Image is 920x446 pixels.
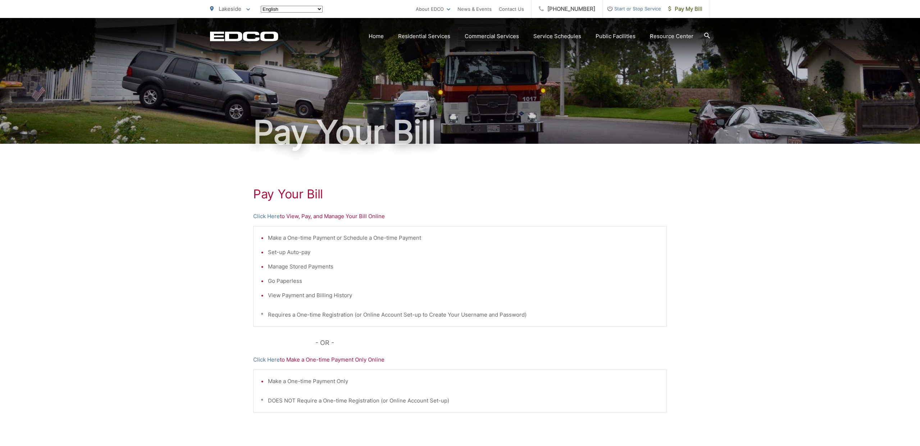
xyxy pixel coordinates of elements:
[268,377,659,386] li: Make a One-time Payment Only
[668,5,702,13] span: Pay My Bill
[253,355,667,364] p: to Make a One-time Payment Only Online
[253,355,280,364] a: Click Here
[268,234,659,242] li: Make a One-time Payment or Schedule a One-time Payment
[533,32,581,41] a: Service Schedules
[315,337,667,348] p: - OR -
[253,212,667,221] p: to View, Pay, and Manage Your Bill Online
[261,396,659,405] p: * DOES NOT Require a One-time Registration (or Online Account Set-up)
[268,277,659,285] li: Go Paperless
[219,5,241,12] span: Lakeside
[210,31,278,41] a: EDCD logo. Return to the homepage.
[457,5,492,13] a: News & Events
[210,114,710,150] h1: Pay Your Bill
[268,291,659,300] li: View Payment and Billing History
[261,6,323,13] select: Select a language
[268,248,659,257] li: Set-up Auto-pay
[499,5,524,13] a: Contact Us
[596,32,636,41] a: Public Facilities
[465,32,519,41] a: Commercial Services
[268,262,659,271] li: Manage Stored Payments
[261,311,659,319] p: * Requires a One-time Registration (or Online Account Set-up to Create Your Username and Password)
[650,32,693,41] a: Resource Center
[369,32,384,41] a: Home
[398,32,450,41] a: Residential Services
[416,5,450,13] a: About EDCO
[253,187,667,201] h1: Pay Your Bill
[253,212,280,221] a: Click Here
